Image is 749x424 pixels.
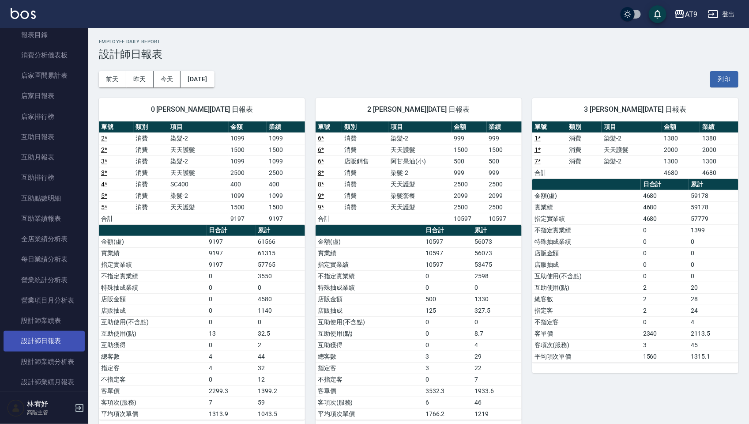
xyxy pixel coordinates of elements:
td: 0 [423,339,472,351]
td: 999 [452,132,486,144]
td: 消費 [134,178,169,190]
td: 消費 [567,155,602,167]
td: 8.7 [472,328,521,339]
td: 2 [256,339,305,351]
td: 0 [423,316,472,328]
td: 1380 [662,132,700,144]
td: 999 [487,132,522,144]
td: 0 [689,259,738,270]
span: 0 [PERSON_NAME][DATE] 日報表 [109,105,294,114]
td: 特殊抽成業績 [99,282,207,293]
th: 累計 [689,179,738,190]
button: [DATE] [181,71,214,87]
td: 店販抽成 [99,305,207,316]
td: 互助使用(點) [316,328,423,339]
td: 染髮-2 [168,190,228,201]
td: SC400 [168,178,228,190]
td: 染髮-2 [602,132,662,144]
button: AT9 [671,5,701,23]
td: 店販金額 [532,247,641,259]
a: 設計師業績分析表 [4,352,85,372]
td: 12 [256,374,305,385]
td: 平均項次單價 [99,408,207,420]
td: 45 [689,339,738,351]
td: 0 [689,247,738,259]
td: 1399.2 [256,385,305,397]
td: 999 [487,167,522,178]
td: 4580 [256,293,305,305]
a: 互助業績報表 [4,208,85,229]
div: AT9 [685,9,697,20]
a: 店家排行榜 [4,106,85,127]
table: a dense table [532,179,738,363]
td: 不指定實業績 [99,270,207,282]
td: 400 [267,178,305,190]
td: 4680 [700,167,738,178]
td: 1099 [229,190,267,201]
td: 4 [472,339,521,351]
td: 0 [472,282,521,293]
td: 2500 [487,178,522,190]
td: 消費 [342,144,388,155]
td: 0 [472,316,521,328]
td: 互助使用(不含點) [532,270,641,282]
td: 7 [472,374,521,385]
td: 28 [689,293,738,305]
td: 0 [423,374,472,385]
td: 56073 [472,247,521,259]
th: 項目 [168,121,228,133]
h2: Employee Daily Report [99,39,738,45]
td: 0 [256,282,305,293]
td: 9197 [229,213,267,224]
td: 指定客 [99,362,207,374]
td: 1099 [267,190,305,201]
td: 9197 [207,236,256,247]
td: 1099 [229,132,267,144]
td: 0 [207,316,256,328]
td: 互助使用(點) [532,282,641,293]
td: 29 [472,351,521,362]
td: 染髮-2 [388,167,452,178]
th: 金額 [662,121,700,133]
td: 平均項次單價 [316,408,423,420]
td: 特殊抽成業績 [532,236,641,247]
th: 日合計 [641,179,689,190]
td: 天天護髮 [168,144,228,155]
th: 項目 [388,121,452,133]
td: 2500 [267,167,305,178]
td: 實業績 [99,247,207,259]
table: a dense table [532,121,738,179]
td: 不指定實業績 [532,224,641,236]
td: 2 [641,293,689,305]
td: 1380 [700,132,738,144]
td: 2500 [229,167,267,178]
td: 0 [641,316,689,328]
th: 業績 [700,121,738,133]
button: 今天 [154,71,181,87]
td: 32 [256,362,305,374]
th: 單號 [316,121,342,133]
td: 999 [452,167,486,178]
td: 10597 [423,236,472,247]
td: 2340 [641,328,689,339]
td: 57765 [256,259,305,270]
button: 列印 [710,71,738,87]
td: 3 [423,362,472,374]
th: 金額 [452,121,486,133]
td: 實業績 [532,201,641,213]
td: 1313.9 [207,408,256,420]
td: 消費 [134,132,169,144]
img: Logo [11,8,36,19]
td: 0 [423,328,472,339]
td: 天天護髮 [168,167,228,178]
td: 不指定客 [316,374,423,385]
td: 不指定客 [532,316,641,328]
td: 2299.3 [207,385,256,397]
td: 1300 [662,155,700,167]
th: 單號 [532,121,567,133]
td: 合計 [316,213,342,224]
td: 1330 [472,293,521,305]
button: 昨天 [126,71,154,87]
td: 消費 [342,201,388,213]
td: 4 [207,351,256,362]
